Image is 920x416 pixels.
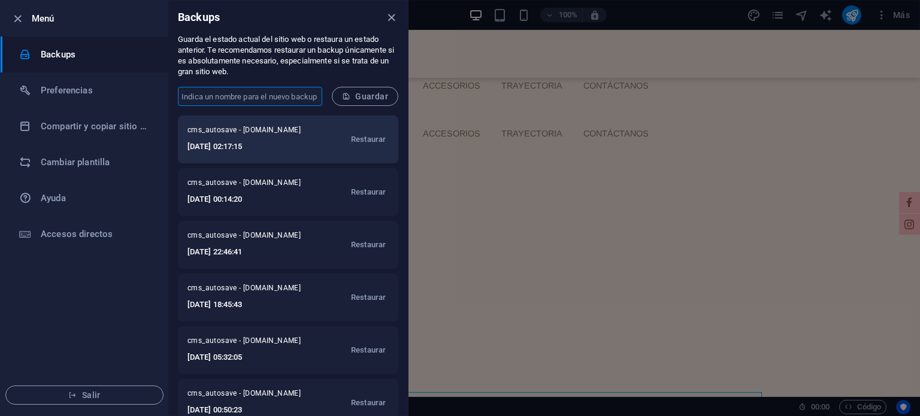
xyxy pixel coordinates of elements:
[187,125,313,139] span: cms_autosave - [DOMAIN_NAME]
[187,283,313,297] span: cms_autosave - [DOMAIN_NAME]
[41,191,152,205] h6: Ayuda
[187,139,313,154] h6: [DATE] 02:17:15
[41,119,152,133] h6: Compartir y copiar sitio web
[5,385,164,405] button: Salir
[41,47,152,62] h6: Backups
[351,185,386,199] span: Restaurar
[348,283,389,312] button: Restaurar
[348,336,389,365] button: Restaurar
[187,230,313,245] span: cms_autosave - [DOMAIN_NAME]
[187,297,313,312] h6: [DATE] 18:45:43
[187,178,313,192] span: cms_autosave - [DOMAIN_NAME]
[342,92,388,101] span: Guardar
[348,230,389,259] button: Restaurar
[187,192,313,207] h6: [DATE] 00:14:20
[178,10,220,25] h6: Backups
[351,343,386,357] span: Restaurar
[187,388,313,403] span: cms_autosave - [DOMAIN_NAME]
[16,390,153,400] span: Salir
[351,396,386,410] span: Restaurar
[351,132,386,147] span: Restaurar
[187,350,313,365] h6: [DATE] 05:32:05
[41,155,152,169] h6: Cambiar plantilla
[1,180,168,216] a: Ayuda
[384,10,398,25] button: close
[351,238,386,252] span: Restaurar
[178,34,398,77] p: Guarda el estado actual del sitio web o restaura un estado anterior. Te recomendamos restaurar un...
[332,87,398,106] button: Guardar
[351,290,386,305] span: Restaurar
[41,83,152,98] h6: Preferencias
[187,245,313,259] h6: [DATE] 22:46:41
[348,178,389,207] button: Restaurar
[41,227,152,241] h6: Accesos directos
[187,336,313,350] span: cms_autosave - [DOMAIN_NAME]
[348,125,389,154] button: Restaurar
[32,11,159,26] h6: Menú
[178,87,322,106] input: Indica un nombre para el nuevo backup (opcional)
